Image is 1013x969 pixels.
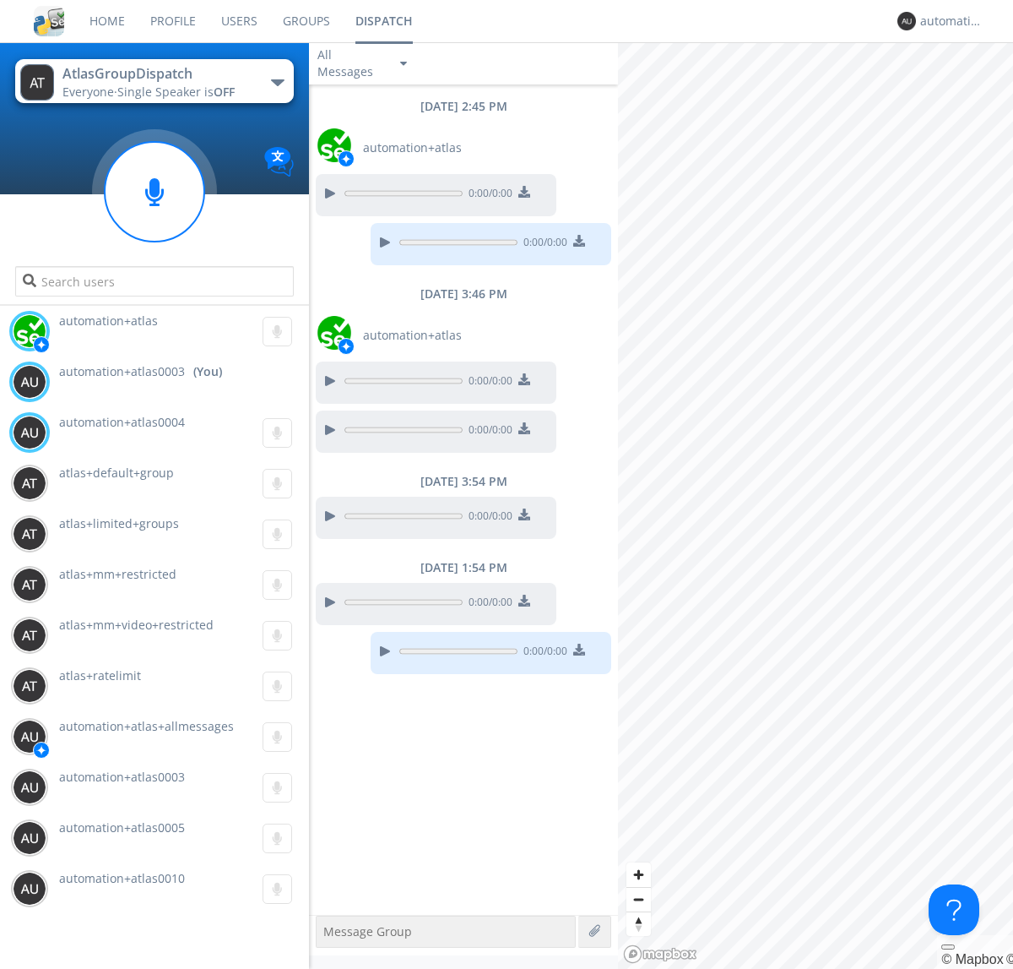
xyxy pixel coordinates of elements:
[59,515,179,531] span: atlas+limited+groups
[363,327,462,344] span: automation+atlas
[309,559,618,576] div: [DATE] 1:54 PM
[13,314,46,348] img: d2d01cd9b4174d08988066c6d424eccd
[13,821,46,855] img: 373638.png
[309,98,618,115] div: [DATE] 2:45 PM
[59,414,185,430] span: automation+atlas0004
[518,186,530,198] img: download media button
[463,422,512,441] span: 0:00 / 0:00
[317,128,351,162] img: d2d01cd9b4174d08988066c6d424eccd
[317,46,385,80] div: All Messages
[34,6,64,36] img: cddb5a64eb264b2086981ab96f4c1ba7
[518,422,530,434] img: download media button
[59,667,141,683] span: atlas+ratelimit
[59,718,234,734] span: automation+atlas+allmessages
[15,59,293,103] button: AtlasGroupDispatchEveryone·Single Speaker isOFF
[463,186,512,204] span: 0:00 / 0:00
[59,819,185,836] span: automation+atlas0005
[13,669,46,703] img: 373638.png
[626,912,651,936] span: Reset bearing to north
[15,266,293,297] input: Search users
[573,644,585,656] img: download media button
[517,235,567,253] span: 0:00 / 0:00
[463,509,512,527] span: 0:00 / 0:00
[62,64,252,84] div: AtlasGroupDispatch
[626,863,651,887] button: Zoom in
[59,769,185,785] span: automation+atlas0003
[62,84,252,101] div: Everyone ·
[573,235,585,247] img: download media button
[463,373,512,392] span: 0:00 / 0:00
[59,313,158,329] span: automation+atlas
[400,62,407,66] img: caret-down-sm.svg
[214,84,235,100] span: OFF
[920,13,983,30] div: automation+atlas0003
[59,363,185,380] span: automation+atlas0003
[309,286,618,302] div: [DATE] 3:46 PM
[59,617,214,633] span: atlas+mm+video+restricted
[13,872,46,906] img: 373638.png
[20,64,54,101] img: 373638.png
[941,952,1003,966] a: Mapbox
[13,720,46,754] img: 373638.png
[941,945,955,950] button: Toggle attribution
[626,912,651,936] button: Reset bearing to north
[518,595,530,607] img: download media button
[463,595,512,613] span: 0:00 / 0:00
[13,618,46,652] img: 373638.png
[929,885,979,935] iframe: Toggle Customer Support
[13,365,46,399] img: 373638.png
[626,887,651,912] button: Zoom out
[264,147,294,177] img: Translation enabled
[363,139,462,156] span: automation+atlas
[317,316,351,350] img: d2d01cd9b4174d08988066c6d424eccd
[623,945,697,964] a: Mapbox logo
[193,363,222,380] div: (You)
[13,517,46,551] img: 373638.png
[518,509,530,520] img: download media button
[309,473,618,490] div: [DATE] 3:54 PM
[13,568,46,602] img: 373638.png
[117,84,235,100] span: Single Speaker is
[59,465,174,481] span: atlas+default+group
[13,770,46,804] img: 373638.png
[59,870,185,886] span: automation+atlas0010
[897,12,916,30] img: 373638.png
[626,888,651,912] span: Zoom out
[517,644,567,662] span: 0:00 / 0:00
[13,466,46,500] img: 373638.png
[13,416,46,449] img: 373638.png
[518,373,530,385] img: download media button
[59,566,176,582] span: atlas+mm+restricted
